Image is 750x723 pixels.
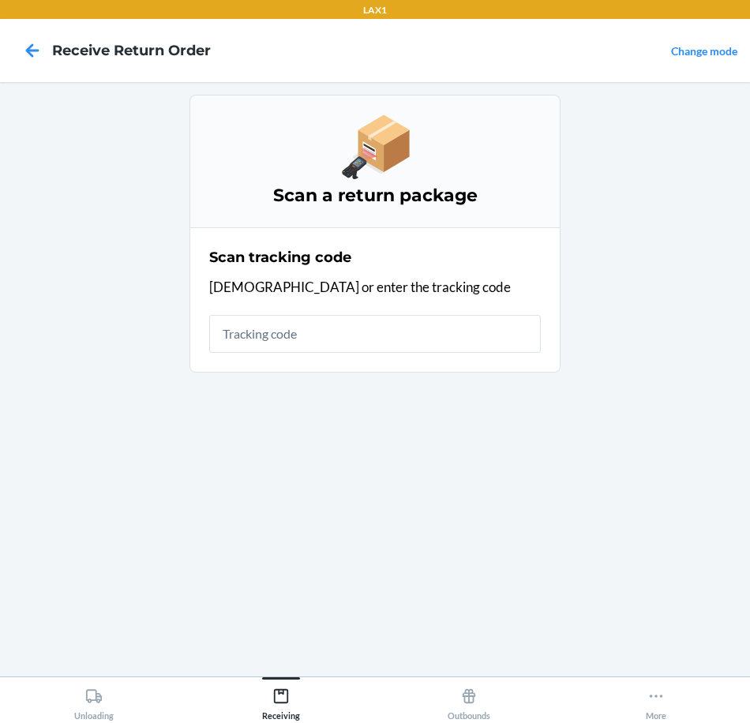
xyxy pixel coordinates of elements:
[52,40,211,61] h4: Receive Return Order
[209,247,351,268] h2: Scan tracking code
[671,44,737,58] a: Change mode
[363,3,387,17] p: LAX1
[209,315,541,353] input: Tracking code
[209,183,541,208] h3: Scan a return package
[74,681,114,721] div: Unloading
[262,681,300,721] div: Receiving
[209,277,541,298] p: [DEMOGRAPHIC_DATA] or enter the tracking code
[375,677,563,721] button: Outbounds
[448,681,490,721] div: Outbounds
[188,677,376,721] button: Receiving
[646,681,666,721] div: More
